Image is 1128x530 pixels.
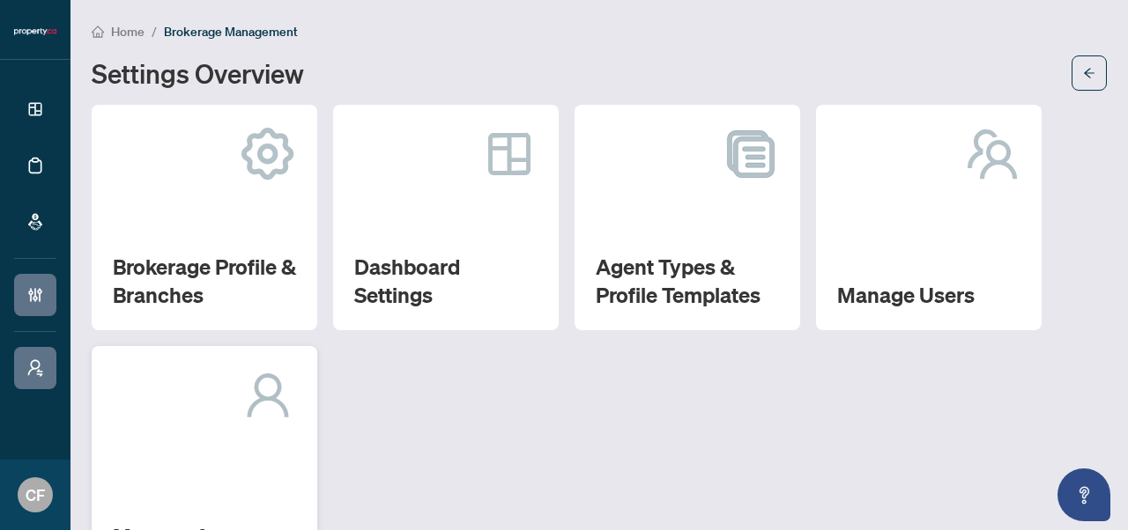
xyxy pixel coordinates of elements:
span: home [92,26,104,38]
span: Home [111,24,145,40]
span: CF [26,482,45,507]
span: user-switch [26,359,44,377]
h2: Brokerage Profile & Branches [113,253,296,309]
span: Brokerage Management [164,24,298,40]
h2: Dashboard Settings [354,253,538,309]
button: Open asap [1057,468,1110,521]
span: arrow-left [1083,67,1095,79]
img: logo [14,26,56,37]
h2: Manage Users [837,281,1020,309]
li: / [152,21,157,41]
h1: Settings Overview [92,59,304,87]
h2: Agent Types & Profile Templates [596,253,779,309]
